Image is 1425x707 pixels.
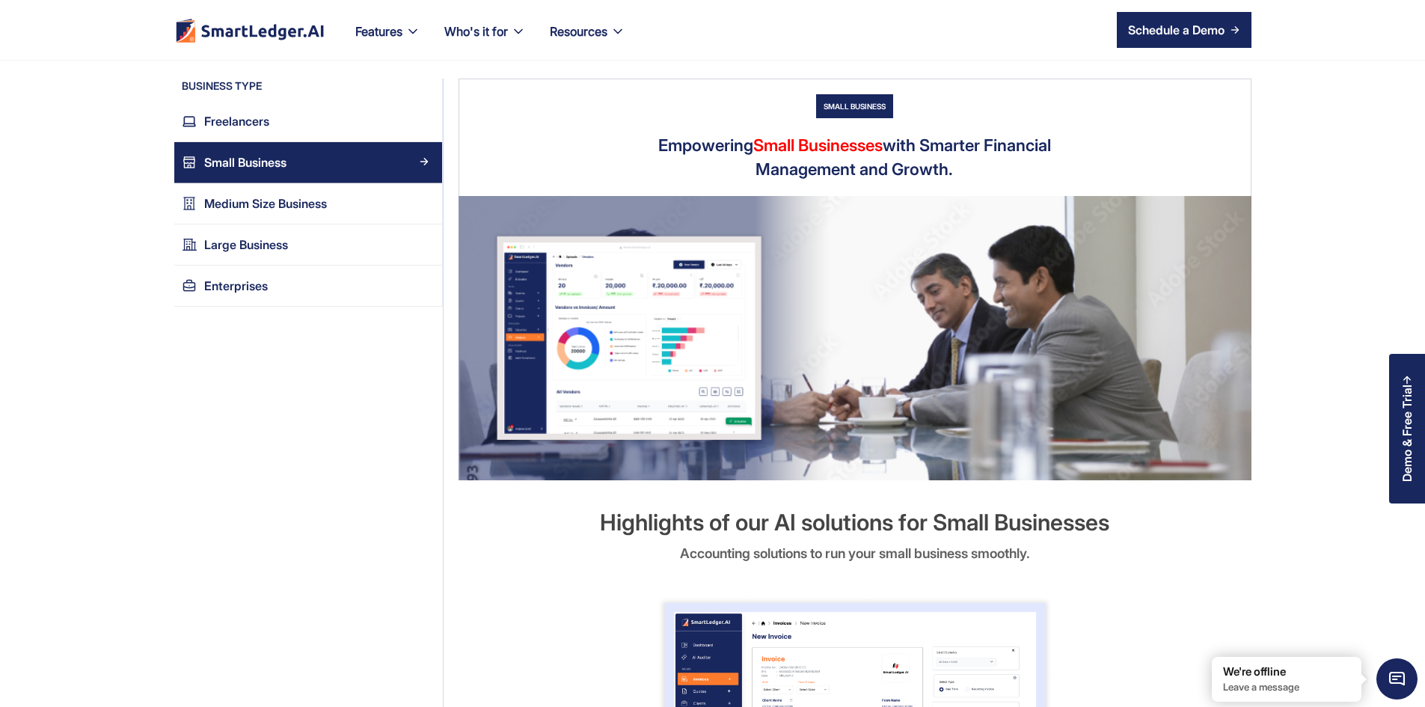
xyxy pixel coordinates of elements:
[204,235,288,255] div: Large Business
[1376,658,1418,700] span: Chat Widget
[343,21,432,60] div: Features
[1128,21,1225,39] div: Schedule a Demo
[420,157,429,166] img: Arrow Right Blue
[420,198,429,207] img: Arrow Right Blue
[1223,681,1350,694] p: Leave a message
[204,111,269,132] div: Freelancers
[174,79,442,101] div: BUSINESS TYPE
[174,142,442,183] a: Small BusinessArrow Right Blue
[204,194,327,214] div: Medium Size Business
[174,224,442,266] a: Large BusinessArrow Right Blue
[538,21,637,60] div: Resources
[550,21,607,42] div: Resources
[355,21,402,42] div: Features
[420,239,429,248] img: Arrow Right Blue
[420,116,429,125] img: Arrow Right Blue
[1400,385,1414,482] div: Demo & Free Trial
[204,276,268,296] div: Enterprises
[174,18,325,43] img: footer logo
[432,21,538,60] div: Who's it for
[680,542,1030,566] div: Accounting solutions to run your small business smoothly.
[600,510,1109,534] div: Highlights of our AI solutions for Small Businesses
[174,266,442,307] a: EnterprisesArrow Right Blue
[816,94,893,118] div: Small Business
[420,281,429,290] img: Arrow Right Blue
[174,183,442,224] a: Medium Size BusinessArrow Right Blue
[174,101,442,142] a: FreelancersArrow Right Blue
[1117,12,1251,48] a: Schedule a Demo
[444,21,508,42] div: Who's it for
[204,153,286,173] div: Small Business
[174,18,325,43] a: home
[753,135,883,155] span: Small Businesses
[617,133,1092,181] div: Empowering with Smarter Financial Management and Growth.
[1223,664,1350,679] div: We're offline
[1231,25,1239,34] img: arrow right icon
